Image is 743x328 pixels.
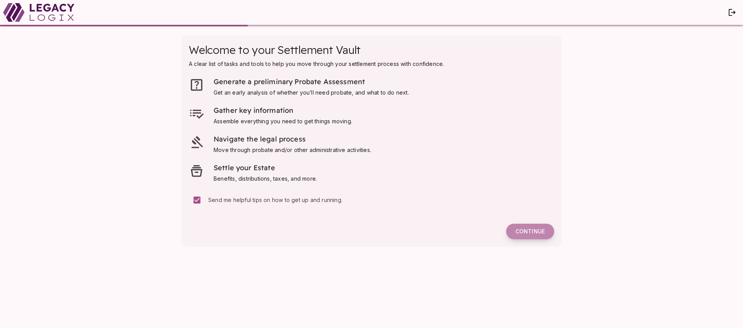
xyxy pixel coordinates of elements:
[214,135,306,143] span: Navigate the legal process
[214,147,371,153] span: Move through probate and/or other administrative activities.
[515,228,545,235] span: Continue
[189,60,444,67] span: A clear list of tasks and tools to help you move through your settlement process with confidence.
[208,197,342,203] span: Send me helpful tips on how to get up and running.
[214,77,365,86] span: Generate a preliminary Probate Assessment
[506,224,554,239] button: Continue
[214,106,293,115] span: Gather key information
[214,175,317,182] span: Benefits, distributions, taxes, and more.
[214,163,275,172] span: Settle your Estate
[214,118,352,124] span: Assemble everything you need to get things moving.
[189,43,361,57] span: Welcome to your Settlement Vault
[214,89,409,96] span: Get an early analysis of whether you’ll need probate, and what to do next.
